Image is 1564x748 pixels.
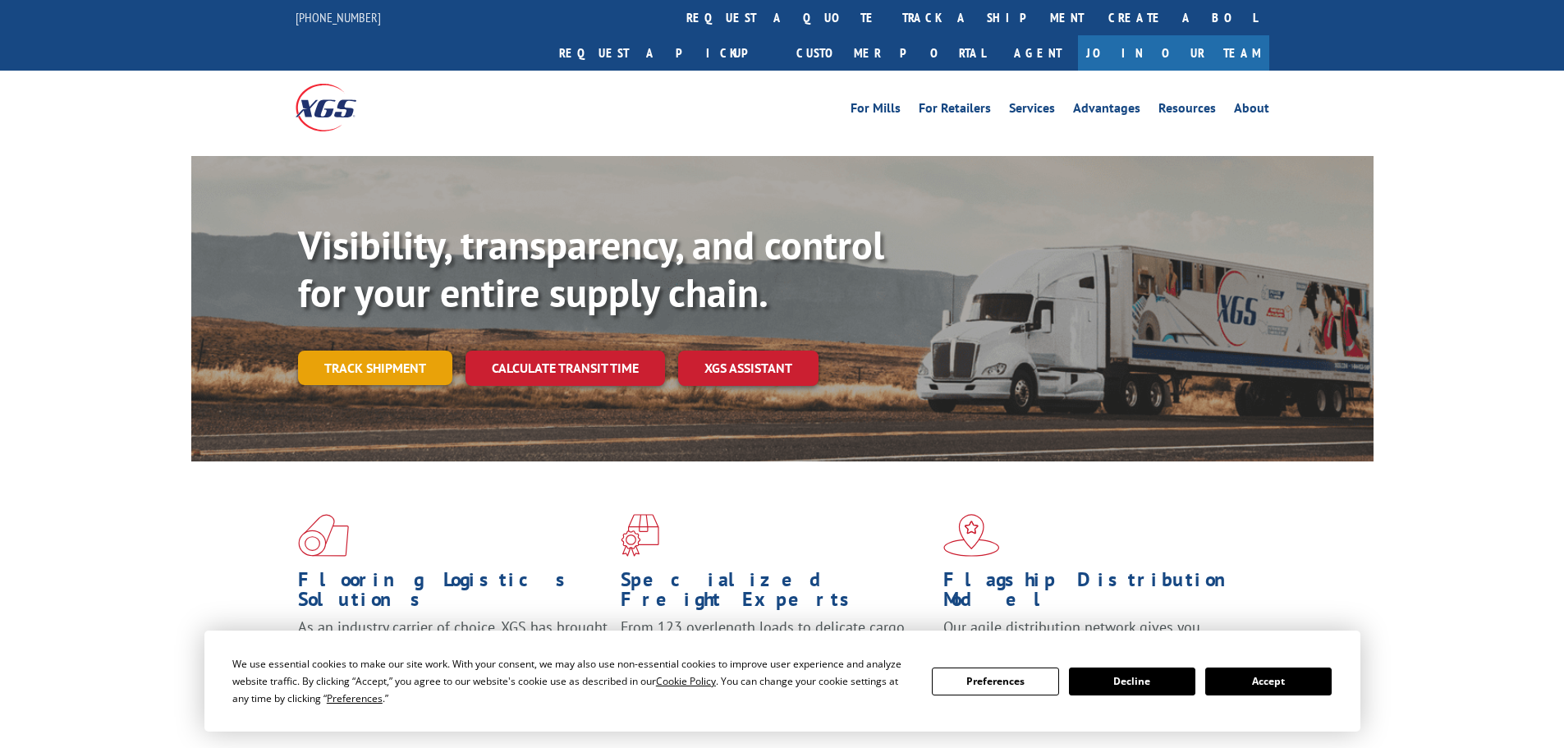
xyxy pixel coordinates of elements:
[1234,102,1269,120] a: About
[466,351,665,386] a: Calculate transit time
[621,514,659,557] img: xgs-icon-focused-on-flooring-red
[784,35,998,71] a: Customer Portal
[932,668,1058,695] button: Preferences
[296,9,381,25] a: [PHONE_NUMBER]
[621,617,931,691] p: From 123 overlength loads to delicate cargo, our experienced staff knows the best way to move you...
[1078,35,1269,71] a: Join Our Team
[851,102,901,120] a: For Mills
[298,351,452,385] a: Track shipment
[298,570,608,617] h1: Flooring Logistics Solutions
[547,35,784,71] a: Request a pickup
[1009,102,1055,120] a: Services
[232,655,912,707] div: We use essential cookies to make our site work. With your consent, we may also use non-essential ...
[621,570,931,617] h1: Specialized Freight Experts
[678,351,819,386] a: XGS ASSISTANT
[943,617,1245,656] span: Our agile distribution network gives you nationwide inventory management on demand.
[943,570,1254,617] h1: Flagship Distribution Model
[1158,102,1216,120] a: Resources
[919,102,991,120] a: For Retailers
[1069,668,1195,695] button: Decline
[298,617,608,676] span: As an industry carrier of choice, XGS has brought innovation and dedication to flooring logistics...
[1073,102,1140,120] a: Advantages
[656,674,716,688] span: Cookie Policy
[998,35,1078,71] a: Agent
[204,631,1360,732] div: Cookie Consent Prompt
[298,514,349,557] img: xgs-icon-total-supply-chain-intelligence-red
[1205,668,1332,695] button: Accept
[327,691,383,705] span: Preferences
[943,514,1000,557] img: xgs-icon-flagship-distribution-model-red
[298,219,884,318] b: Visibility, transparency, and control for your entire supply chain.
